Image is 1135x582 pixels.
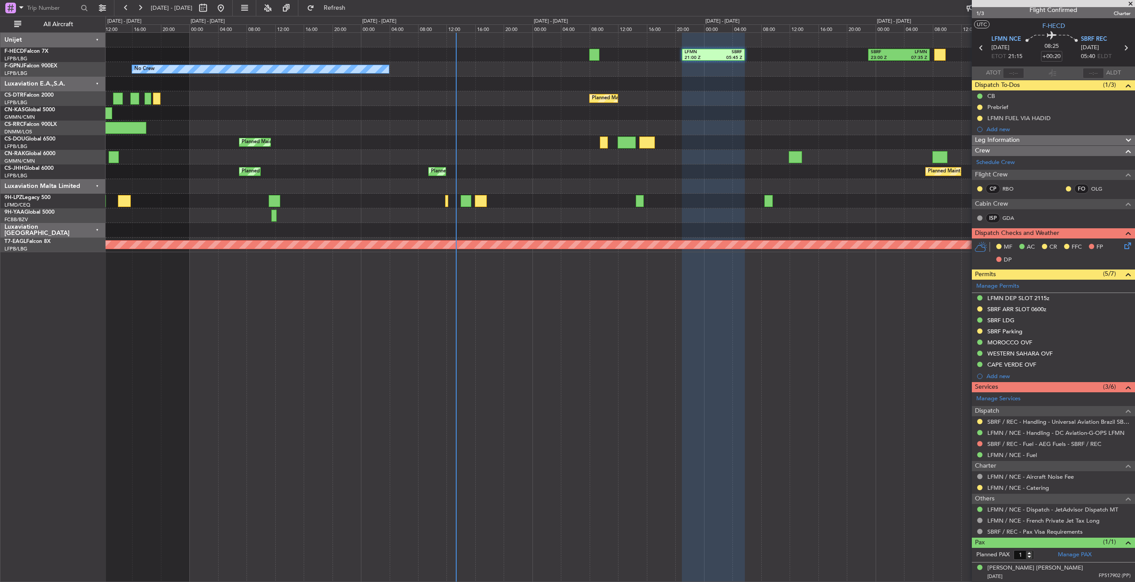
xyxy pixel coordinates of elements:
[986,372,1131,380] div: Add new
[4,99,27,106] a: LFPB/LBG
[1074,184,1089,194] div: FO
[4,246,27,252] a: LFPB/LBG
[732,24,761,32] div: 04:00
[362,18,396,25] div: [DATE] - [DATE]
[532,24,561,32] div: 00:00
[871,49,899,55] div: SBRF
[4,122,23,127] span: CS-RRC
[685,55,713,61] div: 21:00 Z
[976,395,1021,403] a: Manage Services
[134,62,155,76] div: No Crew
[534,18,568,25] div: [DATE] - [DATE]
[1002,185,1022,193] a: RBO
[4,122,57,127] a: CS-RRCFalcon 900LX
[933,24,961,32] div: 08:00
[4,143,27,150] a: LFPB/LBG
[761,24,790,32] div: 08:00
[899,55,927,61] div: 07:35 Z
[1058,551,1092,559] a: Manage PAX
[590,24,618,32] div: 08:00
[4,93,23,98] span: CS-DTR
[1103,537,1116,547] span: (1/1)
[986,125,1131,133] div: Add new
[976,10,998,17] span: 1/3
[974,20,990,28] button: UTC
[976,158,1015,167] a: Schedule Crew
[4,195,22,200] span: 9H-LPZ
[975,494,994,504] span: Others
[4,202,30,208] a: LFMD/CEQ
[987,451,1037,459] a: LFMN / NCE - Fuel
[23,21,94,27] span: All Aircraft
[1103,269,1116,278] span: (5/7)
[316,5,353,11] span: Refresh
[876,24,904,32] div: 00:00
[987,328,1022,335] div: SBRF Parking
[1004,243,1012,252] span: MF
[1042,21,1065,31] span: F-HECD
[1003,68,1024,78] input: --:--
[104,24,132,32] div: 12:00
[561,24,589,32] div: 04:00
[1008,52,1022,61] span: 21:15
[132,24,160,32] div: 16:00
[475,24,504,32] div: 16:00
[986,69,1001,78] span: ATOT
[987,305,1046,313] div: SBRF ARR SLOT 0600z
[987,103,1008,111] div: Prebrief
[987,564,1083,573] div: [PERSON_NAME] [PERSON_NAME]
[4,63,23,69] span: F-GPNJ
[4,137,55,142] a: CS-DOUGlobal 6500
[987,350,1053,357] div: WESTERN SAHARA OVF
[986,213,1000,223] div: ISP
[675,24,704,32] div: 20:00
[4,158,35,164] a: GMMN/CMN
[4,151,25,156] span: CN-RAK
[704,24,732,32] div: 00:00
[4,107,55,113] a: CN-KASGlobal 5000
[987,361,1036,368] div: CAPE VERDE OVF
[961,24,990,32] div: 12:00
[4,210,55,215] a: 9H-YAAGlobal 5000
[976,282,1019,291] a: Manage Permits
[1045,42,1059,51] span: 08:25
[975,406,999,416] span: Dispatch
[685,49,713,55] div: LFMN
[4,239,51,244] a: T7-EAGLFalcon 8X
[504,24,532,32] div: 20:00
[987,517,1100,524] a: LFMN / NCE - French Private Jet Tax Long
[1106,69,1121,78] span: ALDT
[976,551,1010,559] label: Planned PAX
[975,270,996,280] span: Permits
[975,135,1020,145] span: Leg Information
[4,210,24,215] span: 9H-YAA
[4,239,26,244] span: T7-EAGL
[1081,52,1095,61] span: 05:40
[987,316,1014,324] div: SBRF LDG
[4,151,55,156] a: CN-RAKGlobal 6000
[333,24,361,32] div: 20:00
[877,18,911,25] div: [DATE] - [DATE]
[4,166,54,171] a: CS-JHHGlobal 6000
[242,165,381,178] div: Planned Maint [GEOGRAPHIC_DATA] ([GEOGRAPHIC_DATA])
[975,382,998,392] span: Services
[1104,10,1131,17] span: Charter
[1029,5,1077,15] div: Flight Confirmed
[647,24,675,32] div: 16:00
[4,166,23,171] span: CS-JHH
[189,24,218,32] div: 00:00
[991,35,1021,44] span: LFMN NCE
[847,24,875,32] div: 20:00
[618,24,646,32] div: 12:00
[1091,185,1111,193] a: OLG
[4,172,27,179] a: LFPB/LBG
[218,24,247,32] div: 04:00
[1002,214,1022,222] a: GDA
[904,24,932,32] div: 04:00
[303,1,356,15] button: Refresh
[247,24,275,32] div: 08:00
[871,55,899,61] div: 23:00 Z
[705,18,740,25] div: [DATE] - [DATE]
[592,92,637,105] div: Planned Maint Sofia
[991,52,1006,61] span: ETOT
